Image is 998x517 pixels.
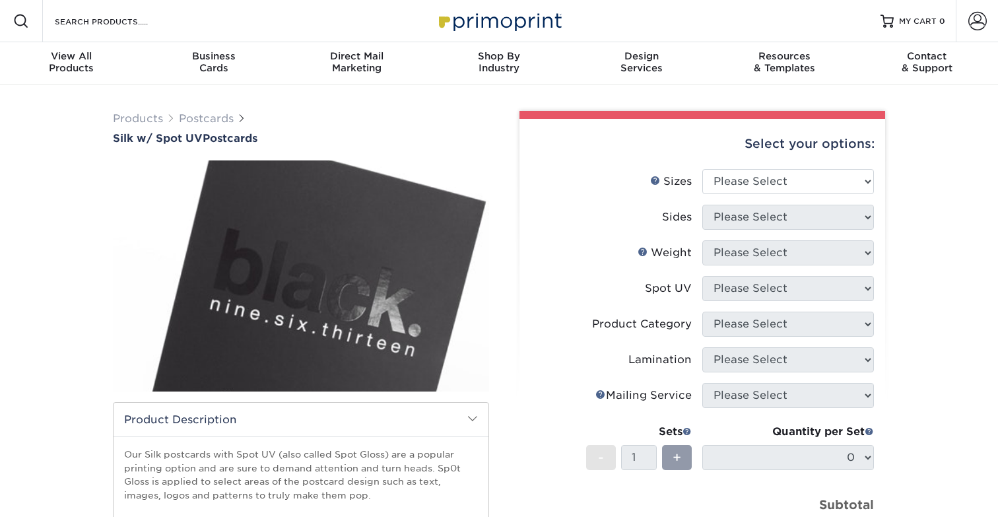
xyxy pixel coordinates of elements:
[285,50,428,74] div: Marketing
[598,448,604,467] span: -
[428,50,570,74] div: Industry
[855,50,998,74] div: & Support
[285,50,428,62] span: Direct Mail
[113,146,489,406] img: Silk w/ Spot UV 01
[113,132,203,145] span: Silk w/ Spot UV
[113,132,489,145] a: Silk w/ Spot UVPostcards
[570,50,713,74] div: Services
[433,7,565,35] img: Primoprint
[143,50,285,74] div: Cards
[428,42,570,85] a: Shop ByIndustry
[53,13,182,29] input: SEARCH PRODUCTS.....
[143,42,285,85] a: BusinessCards
[855,50,998,62] span: Contact
[592,316,692,332] div: Product Category
[113,132,489,145] h1: Postcards
[114,403,488,436] h2: Product Description
[645,281,692,296] div: Spot UV
[586,424,692,440] div: Sets
[428,50,570,62] span: Shop By
[530,119,875,169] div: Select your options:
[595,388,692,403] div: Mailing Service
[855,42,998,85] a: Contact& Support
[650,174,692,190] div: Sizes
[673,448,681,467] span: +
[179,112,234,125] a: Postcards
[899,16,937,27] span: MY CART
[638,245,692,261] div: Weight
[113,112,163,125] a: Products
[143,50,285,62] span: Business
[713,50,855,62] span: Resources
[570,50,713,62] span: Design
[570,42,713,85] a: DesignServices
[939,17,945,26] span: 0
[285,42,428,85] a: Direct MailMarketing
[713,50,855,74] div: & Templates
[662,209,692,225] div: Sides
[819,497,874,512] strong: Subtotal
[702,424,874,440] div: Quantity per Set
[713,42,855,85] a: Resources& Templates
[628,352,692,368] div: Lamination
